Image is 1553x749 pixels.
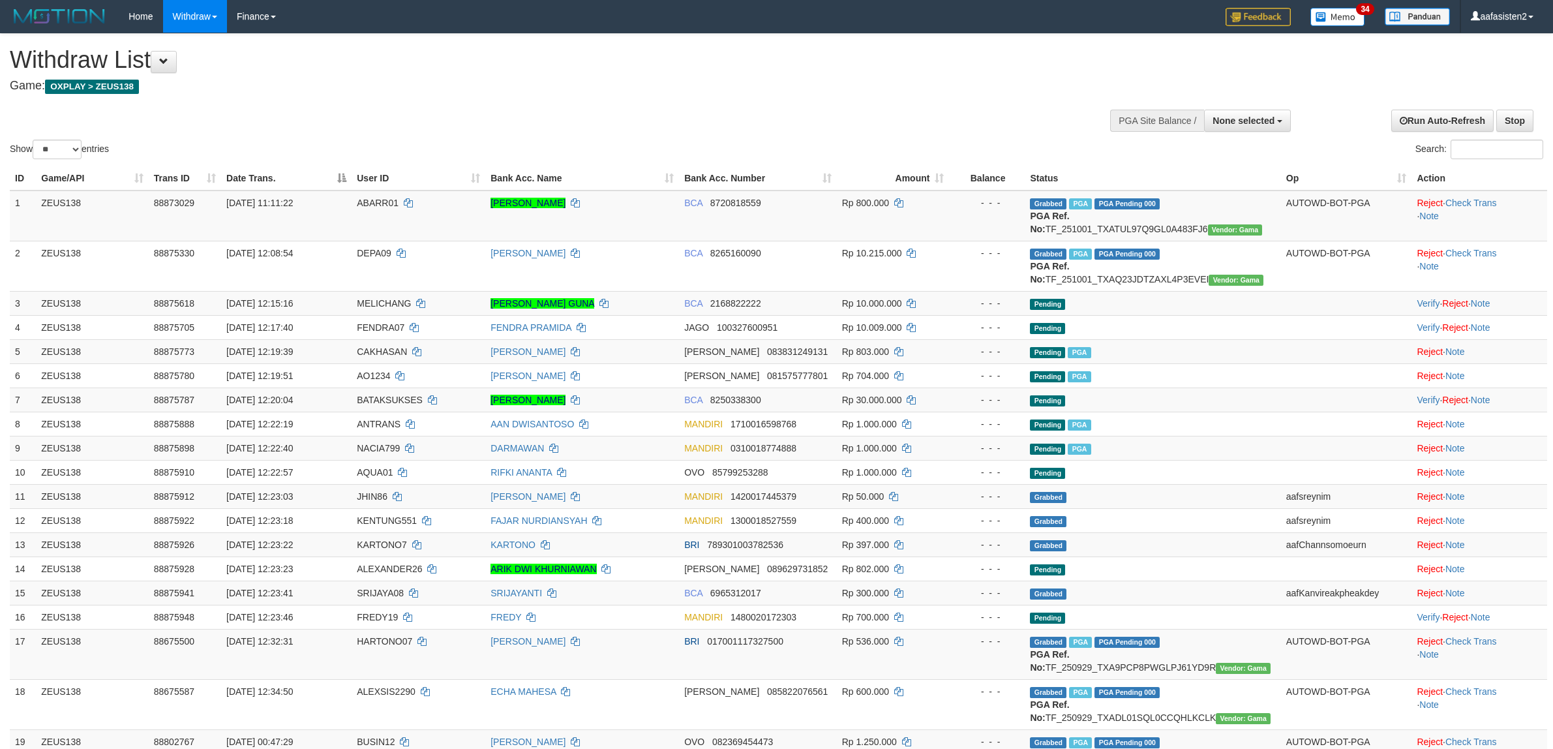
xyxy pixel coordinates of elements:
td: · [1411,532,1547,557]
a: [PERSON_NAME] [490,636,565,647]
h1: Withdraw List [10,47,1022,73]
td: · [1411,581,1547,605]
span: BCA [684,198,702,208]
span: Grabbed [1030,588,1066,600]
span: [DATE] 12:17:40 [226,322,293,333]
span: Copy 1480020172303 to clipboard [731,612,796,622]
span: [DATE] 12:22:19 [226,419,293,429]
a: [PERSON_NAME] GUNA [490,298,594,309]
a: Reject [1417,346,1443,357]
span: BATAKSUKSES [357,395,423,405]
img: panduan.png [1385,8,1450,25]
td: ZEUS138 [36,388,148,412]
td: 3 [10,291,36,315]
span: Copy 1710016598768 to clipboard [731,419,796,429]
span: Rp 803.000 [842,346,889,357]
a: Reject [1417,564,1443,574]
a: FAJAR NURDIANSYAH [490,515,587,526]
a: Reject [1417,491,1443,502]
span: Marked by aafsolysreylen [1068,420,1091,431]
span: NACIA799 [357,443,400,453]
a: Note [1419,261,1439,271]
span: 88875773 [154,346,194,357]
td: 15 [10,581,36,605]
a: Reject [1417,467,1443,478]
td: ZEUS138 [36,191,148,241]
span: FENDRA07 [357,322,404,333]
span: Copy 789301003782536 to clipboard [707,540,783,550]
div: - - - [954,490,1019,503]
span: MELICHANG [357,298,411,309]
span: Pending [1030,564,1065,575]
span: CAKHASAN [357,346,407,357]
span: Pending [1030,323,1065,334]
td: ZEUS138 [36,291,148,315]
td: 11 [10,484,36,508]
a: Check Trans [1445,737,1497,747]
span: [PERSON_NAME] [684,371,759,381]
span: Rp 10.000.000 [842,298,902,309]
span: Rp 700.000 [842,612,889,622]
span: [DATE] 12:23:41 [226,588,293,598]
span: ABARR01 [357,198,399,208]
div: - - - [954,587,1019,600]
a: FREDY [490,612,521,622]
td: AUTOWD-BOT-PGA [1281,241,1412,291]
a: Reject [1417,737,1443,747]
span: [PERSON_NAME] [684,346,759,357]
th: Bank Acc. Name: activate to sort column ascending [485,166,679,191]
span: 88875912 [154,491,194,502]
a: Note [1445,588,1465,598]
a: Reject [1417,371,1443,381]
td: ZEUS138 [36,412,148,436]
a: AAN DWISANTOSO [490,419,574,429]
span: [DATE] 12:23:03 [226,491,293,502]
span: BCA [684,248,702,258]
span: MANDIRI [684,491,723,502]
span: Grabbed [1030,198,1066,209]
span: JAGO [684,322,709,333]
a: Reject [1442,298,1468,309]
a: [PERSON_NAME] [490,198,565,208]
a: [PERSON_NAME] [490,737,565,747]
a: Reject [1417,443,1443,453]
span: [DATE] 12:20:04 [226,395,293,405]
td: · [1411,557,1547,581]
input: Search: [1451,140,1543,159]
th: User ID: activate to sort column ascending [352,166,485,191]
span: 88875922 [154,515,194,526]
td: ZEUS138 [36,436,148,460]
span: PGA Pending [1094,249,1160,260]
a: Note [1445,419,1465,429]
td: ZEUS138 [36,363,148,388]
td: · [1411,363,1547,388]
td: 9 [10,436,36,460]
span: Marked by aafanarl [1068,347,1091,358]
span: 88875910 [154,467,194,478]
td: aafChannsomoeurn [1281,532,1412,557]
a: Reject [1417,540,1443,550]
th: Balance [949,166,1025,191]
span: [DATE] 12:22:57 [226,467,293,478]
span: Pending [1030,613,1065,624]
td: aafsreynim [1281,508,1412,532]
span: JHIN86 [357,491,387,502]
span: Rp 704.000 [842,371,889,381]
a: Reject [1417,686,1443,697]
span: Marked by aafnoeunsreypich [1069,198,1092,209]
div: - - - [954,538,1019,551]
div: PGA Site Balance / [1110,110,1204,132]
div: - - - [954,247,1019,260]
span: Copy 1300018527559 to clipboard [731,515,796,526]
img: Feedback.jpg [1226,8,1291,26]
span: Marked by aafnoeunsreypich [1069,249,1092,260]
td: ZEUS138 [36,557,148,581]
div: - - - [954,393,1019,406]
a: KARTONO [490,540,535,550]
a: SRIJAYANTI [490,588,542,598]
th: ID [10,166,36,191]
a: Check Trans [1445,198,1497,208]
span: Copy 100327600951 to clipboard [717,322,777,333]
span: Copy 083831249131 to clipboard [767,346,828,357]
a: Note [1445,346,1465,357]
